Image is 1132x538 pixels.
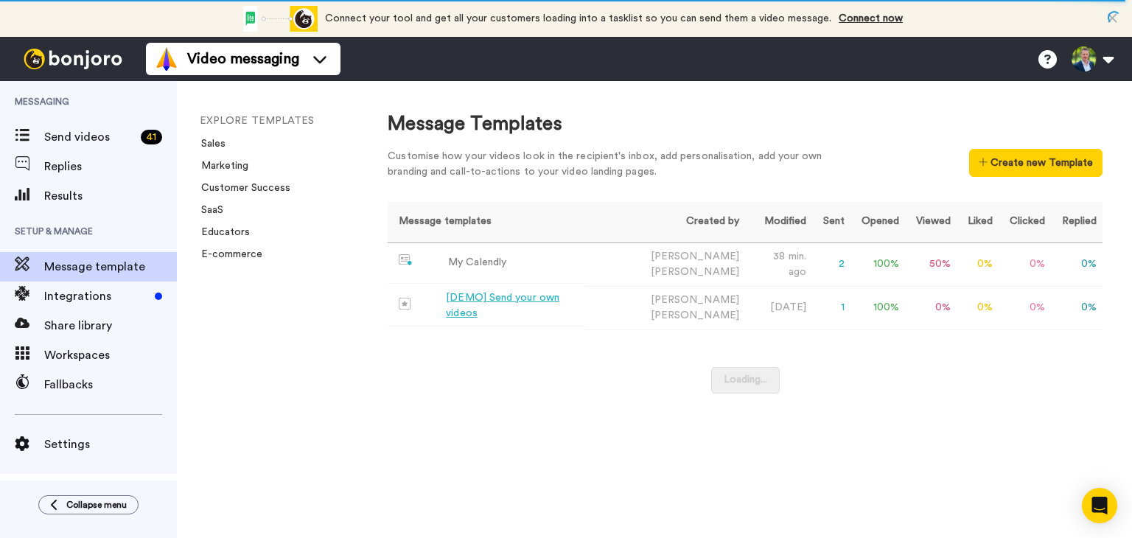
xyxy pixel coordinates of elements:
span: Video messaging [187,49,299,69]
th: Clicked [999,202,1051,242]
img: bj-logo-header-white.svg [18,49,128,69]
td: 38 min. ago [745,242,812,286]
th: Replied [1051,202,1103,242]
div: Customise how your videos look in the recipient's inbox, add personalisation, add your own brandi... [388,149,845,180]
a: Marketing [192,161,248,171]
th: Sent [812,202,850,242]
img: demo-template.svg [399,298,410,310]
th: Message templates [388,202,584,242]
button: Collapse menu [38,495,139,514]
th: Modified [745,202,812,242]
span: [PERSON_NAME] [651,310,739,321]
th: Liked [957,202,999,242]
span: Replies [44,158,177,175]
td: 0 % [999,242,1051,286]
a: Connect now [839,13,903,24]
span: Fallbacks [44,376,177,394]
img: vm-color.svg [155,47,178,71]
div: My Calendly [448,255,506,270]
td: [PERSON_NAME] [584,242,744,286]
td: 0 % [1051,242,1103,286]
span: [PERSON_NAME] [651,267,739,277]
a: Sales [192,139,226,149]
div: 41 [141,130,162,144]
td: 0 % [1051,286,1103,329]
span: Send videos [44,128,135,146]
a: Educators [192,227,250,237]
button: Loading... [711,367,780,394]
img: nextgen-template.svg [399,254,413,266]
div: animation [237,6,318,32]
th: Opened [850,202,905,242]
td: 100 % [850,286,905,329]
div: Open Intercom Messenger [1082,488,1117,523]
a: Customer Success [192,183,290,193]
span: Collapse menu [66,499,127,511]
span: Connect your tool and get all your customers loading into a tasklist so you can send them a video... [325,13,831,24]
td: [PERSON_NAME] [584,286,744,329]
li: EXPLORE TEMPLATES [200,113,399,129]
button: Create new Template [969,149,1103,177]
td: 0 % [905,286,957,329]
td: 1 [812,286,850,329]
td: 0 % [957,242,999,286]
span: Share library [44,317,177,335]
a: SaaS [192,205,223,215]
span: Integrations [44,287,149,305]
div: Message Templates [388,111,1103,138]
td: 100 % [850,242,905,286]
span: Results [44,187,177,205]
div: [DEMO] Send your own videos [446,290,579,321]
td: 0 % [957,286,999,329]
th: Created by [584,202,744,242]
th: Viewed [905,202,957,242]
span: Workspaces [44,346,177,364]
td: 50 % [905,242,957,286]
a: E-commerce [192,249,262,259]
td: 0 % [999,286,1051,329]
span: Message template [44,258,177,276]
td: 2 [812,242,850,286]
span: Settings [44,436,177,453]
td: [DATE] [745,286,812,329]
